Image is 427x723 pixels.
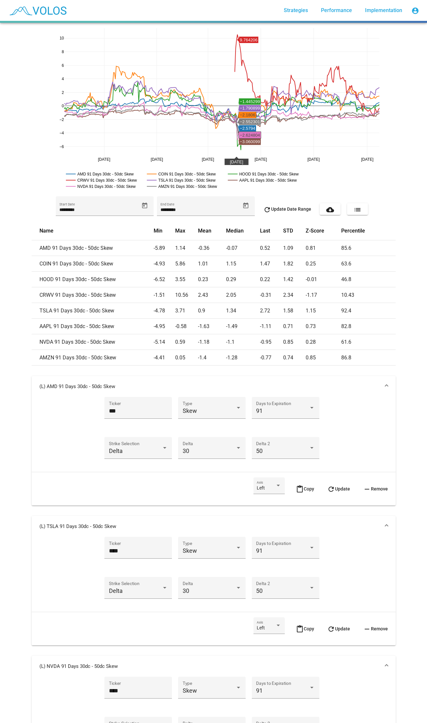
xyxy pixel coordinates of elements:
td: 0.28 [306,334,341,350]
span: Remove [363,626,388,631]
button: Copy [291,617,319,640]
td: 0.22 [260,272,283,287]
td: 3.71 [175,303,198,319]
mat-expansion-panel-header: (L) TSLA 91 Days 30dc - 50dc Skew [32,516,396,537]
td: 1.47 [260,256,283,272]
td: 0.73 [306,319,341,334]
td: 2.05 [226,287,260,303]
td: NVDA 91 Days 30dc - 50dc Skew [32,334,154,350]
td: 1.58 [283,303,306,319]
td: -1.17 [306,287,341,303]
td: 0.9 [198,303,226,319]
td: 82.8 [341,319,396,334]
span: Copy [296,486,314,491]
td: -1.63 [198,319,226,334]
td: AAPL 91 Days 30dc - 50dc Skew [32,319,154,334]
td: 63.6 [341,256,396,272]
td: 1.14 [175,240,198,256]
span: Update [327,626,350,631]
button: Remove [358,477,393,500]
button: Update Date Range [258,203,316,215]
span: Skew [183,547,197,554]
span: Delta [109,587,123,594]
span: 50 [256,587,263,594]
td: 5.86 [175,256,198,272]
td: -1.1 [226,334,260,350]
td: -0.77 [260,350,283,366]
td: -1.49 [226,319,260,334]
td: -1.28 [226,350,260,366]
a: Performance [316,5,357,16]
td: -4.95 [154,319,175,334]
td: -1.51 [154,287,175,303]
button: Change sorting for name [39,228,53,234]
td: -1.11 [260,319,283,334]
td: 0.52 [260,240,283,256]
td: 10.56 [175,287,198,303]
span: 50 [256,447,263,454]
td: COIN 91 Days 30dc - 50dc Skew [32,256,154,272]
button: Open calendar [240,200,252,211]
td: AMZN 91 Days 30dc - 50dc Skew [32,350,154,366]
mat-icon: refresh [327,485,335,493]
td: -6.52 [154,272,175,287]
button: Change sorting for mean [198,228,211,234]
mat-icon: cloud_download [326,206,334,214]
span: Remove [363,486,388,491]
td: -1.4 [198,350,226,366]
mat-panel-title: (L) NVDA 91 Days 30dc - 50dc Skew [39,663,380,670]
td: 61.6 [341,334,396,350]
button: Remove [358,617,393,640]
td: 0.81 [306,240,341,256]
td: TSLA 91 Days 30dc - 50dc Skew [32,303,154,319]
div: (L) TSLA 91 Days 30dc - 50dc Skew [32,537,396,645]
td: 0.29 [226,272,260,287]
td: 1.15 [306,303,341,319]
td: -0.36 [198,240,226,256]
mat-icon: content_paste [296,625,304,633]
button: Change sorting for last [260,228,270,234]
span: Skew [183,407,197,414]
td: 1.42 [283,272,306,287]
span: 91 [256,407,263,414]
img: blue_transparent.png [5,2,70,19]
span: 30 [183,447,189,454]
mat-icon: account_circle [411,7,419,15]
mat-panel-title: (L) AMD 91 Days 30dc - 50dc Skew [39,383,380,390]
span: Update Date Range [263,206,311,212]
td: CRWV 91 Days 30dc - 50dc Skew [32,287,154,303]
td: -5.14 [154,334,175,350]
span: Implementation [365,7,402,13]
div: (L) AMD 91 Days 30dc - 50dc Skew [32,397,396,505]
mat-expansion-panel-header: (L) AMD 91 Days 30dc - 50dc Skew [32,376,396,397]
td: -1.18 [198,334,226,350]
td: 0.85 [306,350,341,366]
td: -0.31 [260,287,283,303]
td: -5.89 [154,240,175,256]
td: 3.55 [175,272,198,287]
td: 0.59 [175,334,198,350]
td: 1.01 [198,256,226,272]
td: -0.95 [260,334,283,350]
td: AMD 91 Days 30dc - 50dc Skew [32,240,154,256]
span: Strategies [284,7,308,13]
td: 2.43 [198,287,226,303]
mat-icon: list [354,206,361,214]
mat-icon: remove [363,625,371,633]
td: HOOD 91 Days 30dc - 50dc Skew [32,272,154,287]
span: Update [327,486,350,491]
td: 0.74 [283,350,306,366]
button: Copy [291,477,319,500]
button: Open calendar [139,200,150,211]
td: 0.05 [175,350,198,366]
td: -4.41 [154,350,175,366]
mat-panel-title: (L) TSLA 91 Days 30dc - 50dc Skew [39,523,380,530]
button: Change sorting for min [154,228,162,234]
button: Update [322,477,355,500]
td: -4.78 [154,303,175,319]
span: Delta [109,447,123,454]
td: -4.93 [154,256,175,272]
a: Implementation [360,5,407,16]
td: -0.07 [226,240,260,256]
td: 2.72 [260,303,283,319]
